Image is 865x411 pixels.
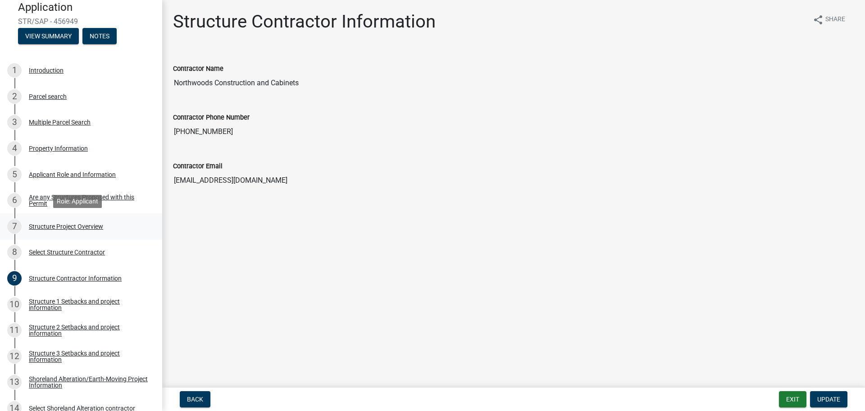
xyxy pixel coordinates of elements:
[29,376,148,388] div: Shoreland Alteration/Earth-Moving Project Information
[7,245,22,259] div: 8
[29,249,105,255] div: Select Structure Contractor
[7,193,22,208] div: 6
[82,33,117,41] wm-modal-confirm: Notes
[29,223,103,230] div: Structure Project Overview
[7,89,22,104] div: 2
[29,171,116,178] div: Applicant Role and Information
[779,391,806,407] button: Exit
[173,11,436,32] h1: Structure Contractor Information
[7,115,22,129] div: 3
[29,119,91,125] div: Multiple Parcel Search
[29,350,148,363] div: Structure 3 Setbacks and project information
[53,195,102,208] div: Role: Applicant
[7,141,22,156] div: 4
[29,145,88,152] div: Property Information
[817,396,840,403] span: Update
[173,163,223,170] label: Contractor Email
[825,14,845,25] span: Share
[7,297,22,312] div: 10
[810,391,847,407] button: Update
[7,271,22,286] div: 9
[29,324,148,337] div: Structure 2 Setbacks and project information
[187,396,203,403] span: Back
[7,167,22,182] div: 5
[180,391,210,407] button: Back
[29,194,148,207] div: Are any Structures Proposed with this Permit
[29,93,67,100] div: Parcel search
[806,11,852,28] button: shareShare
[7,323,22,337] div: 11
[7,63,22,78] div: 1
[18,28,79,44] button: View Summary
[29,275,122,282] div: Structure Contractor Information
[173,66,223,72] label: Contractor Name
[29,298,148,311] div: Structure 1 Setbacks and project information
[18,17,144,26] span: STR/SAP - 456949
[18,33,79,41] wm-modal-confirm: Summary
[7,349,22,364] div: 12
[7,219,22,234] div: 7
[173,115,250,121] label: Contractor Phone Number
[82,28,117,44] button: Notes
[7,375,22,389] div: 13
[29,67,64,74] div: Introduction
[813,14,824,25] i: share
